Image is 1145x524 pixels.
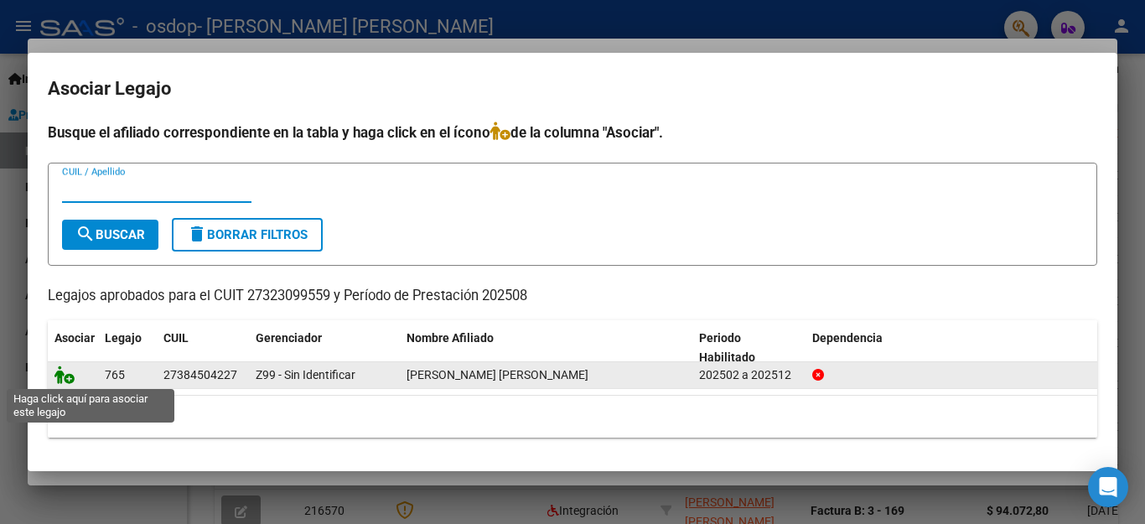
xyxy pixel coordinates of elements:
[249,320,400,376] datatable-header-cell: Gerenciador
[75,227,145,242] span: Buscar
[48,396,1097,438] div: 1 registros
[105,368,125,381] span: 765
[48,286,1097,307] p: Legajos aprobados para el CUIT 27323099559 y Período de Prestación 202508
[187,227,308,242] span: Borrar Filtros
[54,331,95,345] span: Asociar
[256,331,322,345] span: Gerenciador
[163,331,189,345] span: CUIL
[699,331,755,364] span: Periodo Habilitado
[98,320,157,376] datatable-header-cell: Legajo
[1088,467,1128,507] div: Open Intercom Messenger
[699,366,799,385] div: 202502 a 202512
[157,320,249,376] datatable-header-cell: CUIL
[48,320,98,376] datatable-header-cell: Asociar
[163,366,237,385] div: 27384504227
[407,331,494,345] span: Nombre Afiliado
[48,73,1097,105] h2: Asociar Legajo
[187,224,207,244] mat-icon: delete
[407,368,588,381] span: GOMEZ MICAELA AYELEN
[48,122,1097,143] h4: Busque el afiliado correspondiente en la tabla y haga click en el ícono de la columna "Asociar".
[806,320,1098,376] datatable-header-cell: Dependencia
[400,320,692,376] datatable-header-cell: Nombre Afiliado
[62,220,158,250] button: Buscar
[812,331,883,345] span: Dependencia
[692,320,806,376] datatable-header-cell: Periodo Habilitado
[105,331,142,345] span: Legajo
[172,218,323,252] button: Borrar Filtros
[256,368,355,381] span: Z99 - Sin Identificar
[75,224,96,244] mat-icon: search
